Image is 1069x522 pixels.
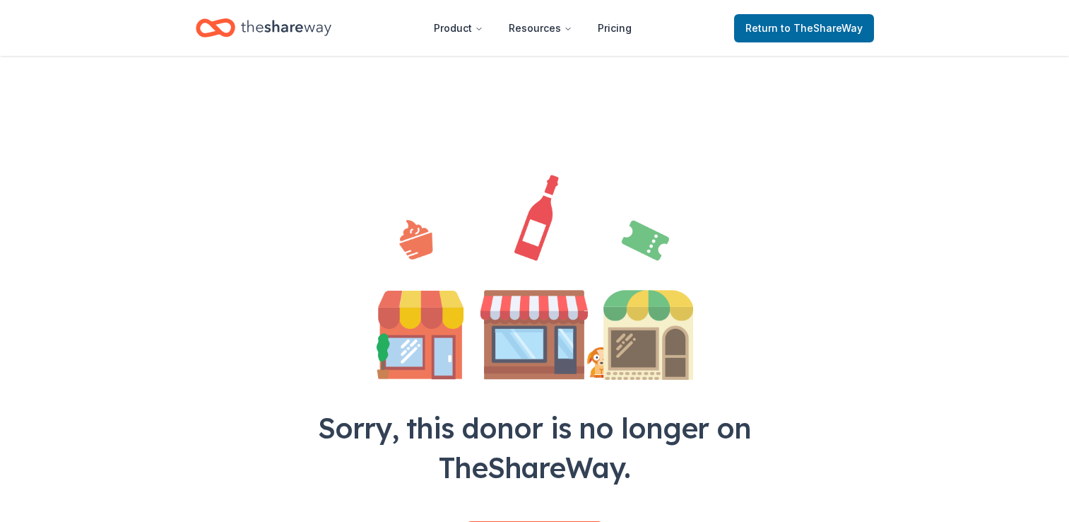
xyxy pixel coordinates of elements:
img: Illustration for landing page [377,175,693,380]
a: Pricing [586,14,643,42]
a: Returnto TheShareWay [734,14,874,42]
button: Resources [497,14,584,42]
span: Return [745,20,863,37]
button: Product [423,14,495,42]
nav: Main [423,11,643,45]
span: to TheShareWay [781,22,863,34]
div: Sorry, this donor is no longer on TheShareWay. [286,408,784,487]
a: Home [196,11,331,45]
